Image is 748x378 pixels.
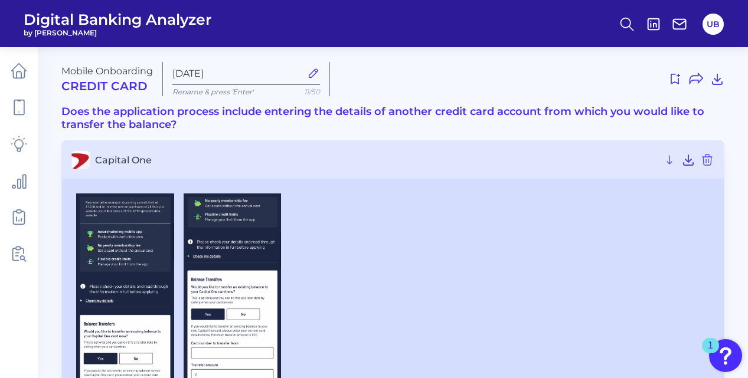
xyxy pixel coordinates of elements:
[24,28,212,37] span: by [PERSON_NAME]
[172,87,320,96] p: Rename & press 'Enter'
[61,106,724,131] h3: Does the application process include entering the details of another credit card account from whi...
[708,346,713,361] div: 1
[95,155,658,166] span: Capital One
[61,79,153,93] h2: Credit Card
[304,87,320,96] span: 11/50
[703,14,724,35] button: UB
[24,11,212,28] span: Digital Banking Analyzer
[709,339,742,372] button: Open Resource Center, 1 new notification
[61,65,153,93] div: Mobile Onboarding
